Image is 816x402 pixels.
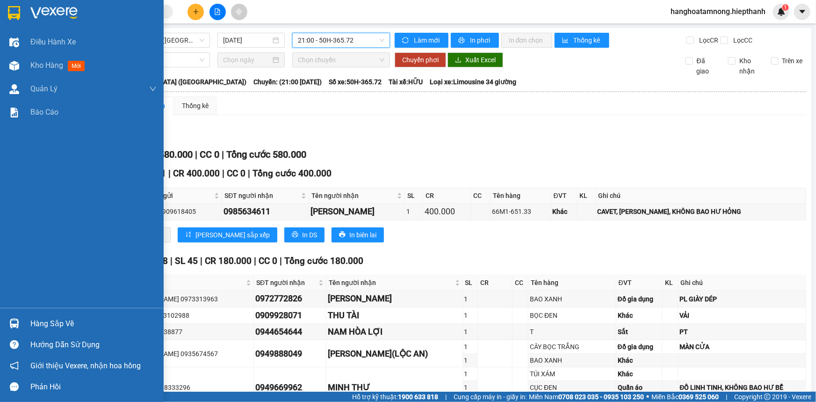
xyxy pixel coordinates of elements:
[464,355,476,365] div: 1
[663,275,678,291] th: KL
[680,342,804,352] div: MÀN CỬA
[328,325,461,338] div: NAM HÒA LỢI
[530,327,614,337] div: T
[389,77,423,87] span: Tài xế: HỮU
[30,338,157,352] div: Hướng dẫn sử dụng
[178,227,277,242] button: sort-ascending[PERSON_NAME] sắp xếp
[465,55,496,65] span: Xuất Excel
[224,190,299,201] span: SĐT người nhận
[464,294,476,304] div: 1
[425,205,469,218] div: 400.000
[10,340,19,349] span: question-circle
[530,382,614,393] div: CỤC ĐEN
[736,56,764,76] span: Kho nhận
[173,168,220,179] span: CR 400.000
[30,36,76,48] span: Điều hành xe
[142,206,220,217] div: ĐIỀN 0909618405
[478,275,513,291] th: CR
[326,291,462,307] td: HÙNG ĐÀO
[329,77,382,87] span: Số xe: 50H-365.72
[596,188,806,204] th: Ghi chú
[170,256,173,266] span: |
[454,392,527,402] span: Cung cấp máy in - giấy in:
[616,275,663,291] th: ĐVT
[236,8,242,15] span: aim
[528,275,616,291] th: Tên hàng
[222,204,309,220] td: 0985634611
[598,206,804,217] div: CAVET, [PERSON_NAME], KHÔNG BAO HƯ HỎNG
[328,381,461,394] div: MINH THƯ
[470,35,491,45] span: In phơi
[464,342,476,352] div: 1
[414,35,441,45] span: Làm mới
[679,393,719,401] strong: 0369 525 060
[311,205,403,218] div: [PERSON_NAME]
[530,342,614,352] div: CÂY BỌC TRẮNG
[680,327,804,337] div: PT
[464,327,476,337] div: 1
[9,319,19,329] img: warehouse-icon
[513,275,529,291] th: CC
[530,355,614,365] div: BAO XANH
[326,340,462,367] td: KIM THÚY(LỘC AN)
[253,168,332,179] span: Tổng cước 400.000
[200,149,219,160] span: CC 0
[618,294,661,304] div: Đồ gia dụng
[726,392,727,402] span: |
[529,392,644,402] span: Miền Nam
[458,37,466,44] span: printer
[130,278,244,288] span: Người gửi
[30,106,58,118] span: Báo cáo
[784,4,787,11] span: 1
[680,382,804,393] div: ĐỒ LINH TINH, KHÔNG BAO HƯ BỂ
[618,369,661,379] div: Khác
[352,392,438,402] span: Hỗ trợ kỹ thuật:
[618,382,661,393] div: Quần áo
[562,37,570,44] span: bar-chart
[223,55,271,65] input: Chọn ngày
[501,33,552,48] button: In đơn chọn
[254,256,256,266] span: |
[395,52,446,67] button: Chuyển phơi
[284,227,325,242] button: printerIn DS
[255,292,325,305] div: 0972772826
[464,382,476,393] div: 1
[451,33,499,48] button: printerIn phơi
[292,231,298,239] span: printer
[30,360,141,372] span: Giới thiệu Vexere, nhận hoa hồng
[406,206,421,217] div: 1
[530,294,614,304] div: BAO XANH
[794,4,810,20] button: caret-down
[491,188,551,204] th: Tên hàng
[224,205,307,218] div: 0985634611
[574,35,602,45] span: Thống kê
[445,392,447,402] span: |
[254,291,326,307] td: 0972772826
[729,35,754,45] span: Lọc CC
[618,355,661,365] div: Khác
[332,227,384,242] button: printerIn biên lai
[558,393,644,401] strong: 0708 023 035 - 0935 103 250
[553,206,576,217] div: Khác
[309,204,405,220] td: VĂN HIỀN
[398,393,438,401] strong: 1900 633 818
[423,188,471,204] th: CR
[646,395,649,399] span: ⚪️
[555,33,609,48] button: bar-chartThống kê
[339,231,346,239] span: printer
[464,310,476,321] div: 1
[175,256,198,266] span: SL 45
[144,149,193,160] span: CR 580.000
[10,361,19,370] span: notification
[663,6,773,17] span: hanghoatamnong.hiepthanh
[464,369,476,379] div: 1
[255,325,325,338] div: 0944654644
[193,8,199,15] span: plus
[618,327,661,337] div: Sắt
[255,347,325,360] div: 0949888049
[255,381,325,394] div: 0949669962
[9,108,19,117] img: solution-icon
[448,52,503,67] button: downloadXuất Excel
[328,292,461,305] div: [PERSON_NAME]
[530,369,614,379] div: TÚI XÁM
